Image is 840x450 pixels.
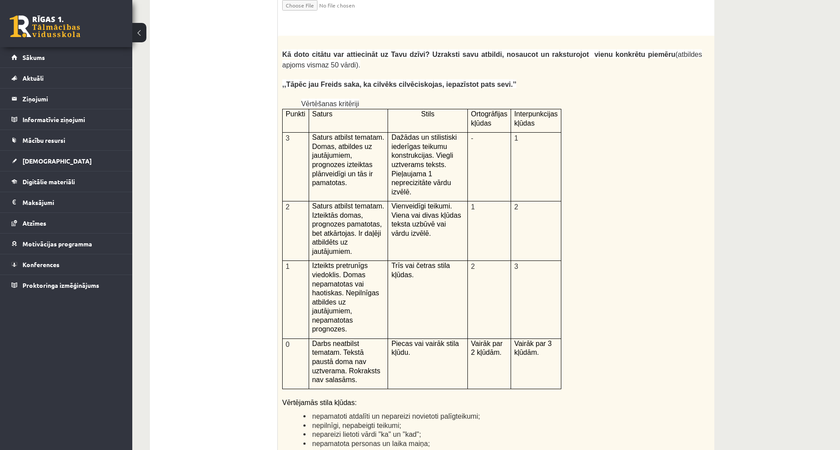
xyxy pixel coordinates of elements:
[22,240,92,248] span: Motivācijas programma
[11,130,121,150] a: Mācību resursi
[22,89,121,109] legend: Ziņojumi
[286,203,290,211] span: 2
[286,263,290,270] span: 1
[421,110,434,118] span: Stils
[9,9,454,27] body: Editor, wiswyg-editor-user-answer-47433776750740
[11,89,121,109] a: Ziņojumi
[22,281,99,289] span: Proktoringa izmēģinājums
[312,340,381,383] span: Darbs neatbilst tematam. Tekstā paustā doma nav uztverama. Rokraksts nav salasāms.
[9,9,454,77] body: Editor, wiswyg-editor-user-answer-47433775822320
[392,262,450,279] span: Trīs vai četras stila kļūdas.
[11,47,121,67] a: Sākums
[471,203,475,211] span: 1
[392,202,461,237] span: Vienveidīgi teikumi. Viena vai divas kļūdas teksta uzbūvē vai vārdu izvēlē.
[22,53,45,61] span: Sākums
[471,134,473,142] span: -
[9,9,454,18] body: Editor, wiswyg-editor-user-answer-47433779658040
[312,134,385,186] span: Saturs atbilst tematam. Domas, atbildes uz jautājumiem, prognozes izteiktas plānveidīgi un tās ir...
[312,431,421,438] span: nepareizi lietoti vārdi "ka" un "kad";
[312,202,385,255] span: Saturs atbilst tematam. Izteiktās domas, prognozes pamatotas, bet atkārtojas. Ir daļēji atbildēts...
[471,110,508,127] span: Ortogrāfijas kļūdas
[9,9,454,36] body: Editor, wiswyg-editor-user-answer-47433786039520
[282,399,357,406] span: Vērtējamās stila kļūdas:
[22,260,60,268] span: Konferences
[11,192,121,212] a: Maksājumi
[471,340,503,357] span: Vairāk par 2 kļūdām.
[22,178,75,186] span: Digitālie materiāli
[10,15,80,37] a: Rīgas 1. Tālmācības vidusskola
[514,110,558,127] span: Interpunkcijas kļūdas
[11,68,121,88] a: Aktuāli
[312,422,401,429] span: nepilnīgi, nepabeigti teikumi;
[11,151,121,171] a: [DEMOGRAPHIC_DATA]
[514,340,552,357] span: Vairāk par 3 kļūdām.
[22,136,65,144] span: Mācību resursi
[312,262,379,333] span: Izteikts pretrunīgs viedoklis. Domas nepamatotas vai haotiskas. Nepilnīgas atbildes uz jautājumie...
[514,203,518,211] span: 2
[11,171,121,192] a: Digitālie materiāli
[286,134,290,142] span: 3
[282,81,516,88] span: ,,Tāpēc jau Freids saka, ka cilvēks cilvēciskojas, iepazīstot pats sevi.’’
[11,213,121,233] a: Atzīmes
[312,440,430,447] span: nepamatota personas un laika maiņa;
[22,109,121,130] legend: Informatīvie ziņojumi
[22,74,44,82] span: Aktuāli
[312,413,480,420] span: nepamatoti atdalīti un nepareizi novietoti palīgteikumi;
[286,110,305,118] span: Punkti
[514,263,518,270] span: 3
[514,134,518,142] span: 1
[22,157,92,165] span: [DEMOGRAPHIC_DATA]
[11,275,121,295] a: Proktoringa izmēģinājums
[286,341,290,348] span: 0
[392,340,459,357] span: Piecas vai vairāk stila kļūdu.
[471,263,475,270] span: 2
[301,100,359,108] span: Vērtēšanas kritēriji
[11,254,121,275] a: Konferences
[282,51,676,58] span: Kā doto citātu var attiecināt uz Tavu dzīvi? Uzraksti savu atbildi, nosaucot un raksturojot vienu...
[11,234,121,254] a: Motivācijas programma
[22,219,46,227] span: Atzīmes
[22,192,121,212] legend: Maksājumi
[392,134,457,196] span: Dažādas un stilistiski iederīgas teikumu konstrukcijas. Viegli uztverams teksts. Pieļaujama 1 nep...
[312,110,332,118] span: Saturs
[11,109,121,130] a: Informatīvie ziņojumi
